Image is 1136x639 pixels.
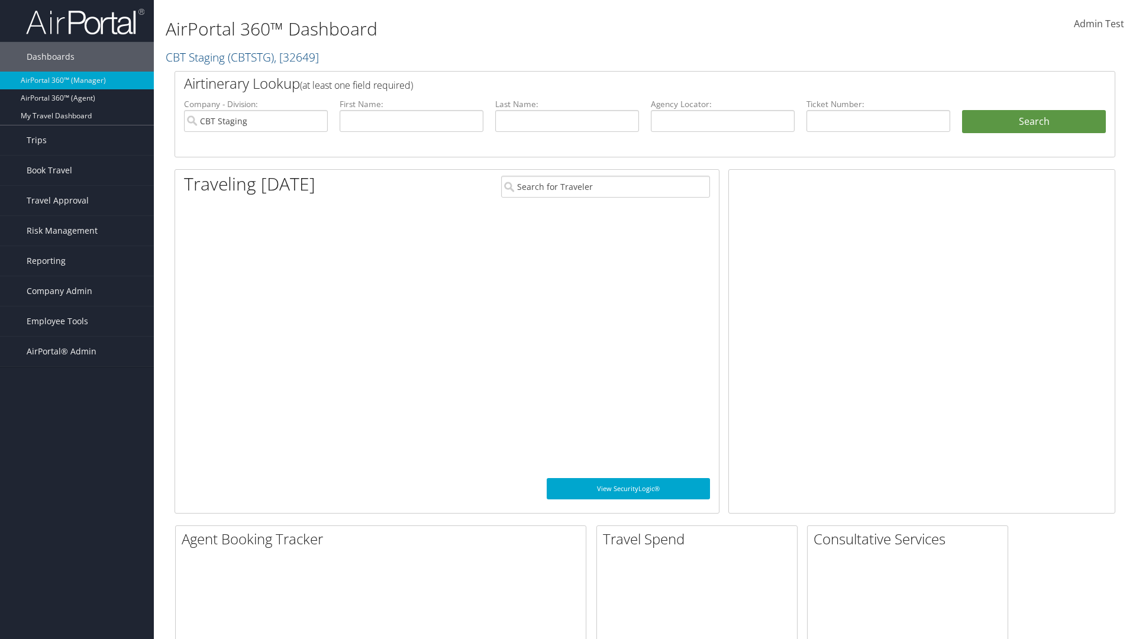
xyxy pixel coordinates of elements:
span: Employee Tools [27,306,88,336]
label: Ticket Number: [806,98,950,110]
span: Reporting [27,246,66,276]
a: View SecurityLogic® [547,478,710,499]
span: Company Admin [27,276,92,306]
h2: Travel Spend [603,529,797,549]
button: Search [962,110,1106,134]
a: CBT Staging [166,49,319,65]
span: ( CBTSTG ) [228,49,274,65]
span: , [ 32649 ] [274,49,319,65]
label: First Name: [340,98,483,110]
span: Admin Test [1074,17,1124,30]
span: AirPortal® Admin [27,337,96,366]
input: Search for Traveler [501,176,710,198]
span: Trips [27,125,47,155]
h2: Consultative Services [814,529,1008,549]
span: (at least one field required) [300,79,413,92]
h1: Traveling [DATE] [184,172,315,196]
label: Company - Division: [184,98,328,110]
label: Last Name: [495,98,639,110]
h2: Agent Booking Tracker [182,529,586,549]
span: Risk Management [27,216,98,246]
h2: Airtinerary Lookup [184,73,1028,93]
a: Admin Test [1074,6,1124,43]
span: Book Travel [27,156,72,185]
span: Travel Approval [27,186,89,215]
h1: AirPortal 360™ Dashboard [166,17,805,41]
span: Dashboards [27,42,75,72]
img: airportal-logo.png [26,8,144,35]
label: Agency Locator: [651,98,795,110]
